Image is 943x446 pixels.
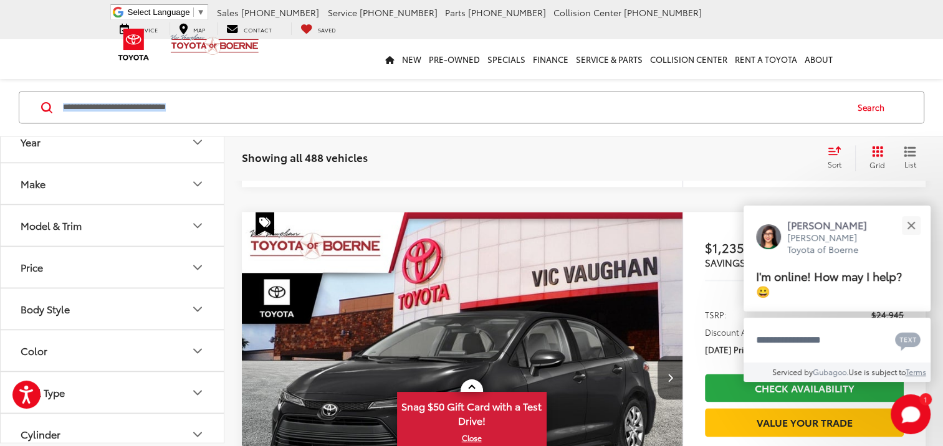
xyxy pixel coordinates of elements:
span: [PHONE_NUMBER] [624,6,702,19]
textarea: Type your message [744,318,931,363]
span: ▼ [197,7,205,17]
a: Rent a Toyota [731,39,801,79]
div: Year [21,136,41,148]
span: Serviced by [772,366,813,377]
a: Map [170,22,214,35]
div: Color [190,343,205,358]
svg: Text [895,331,921,351]
button: Model & TrimModel & Trim [1,206,225,246]
a: Terms [906,366,926,377]
button: Select sort value [821,145,855,170]
button: PricePrice [1,247,225,288]
img: Vic Vaughan Toyota of Boerne [170,34,259,55]
a: Gubagoo. [813,366,848,377]
input: Search by Make, Model, or Keyword [62,92,846,122]
span: [DATE] Price: [705,343,755,356]
span: Grid [869,159,885,170]
div: Make [21,178,45,190]
button: YearYear [1,122,225,163]
span: [PHONE_NUMBER] [468,6,546,19]
span: Showing all 488 vehicles [242,149,368,164]
a: About [801,39,836,79]
span: Saved [318,26,336,34]
a: Service & Parts: Opens in a new tab [572,39,646,79]
div: Year [190,135,205,149]
span: Parts [445,6,466,19]
button: MakeMake [1,164,225,204]
a: Select Language​ [128,7,205,17]
div: Body Style [21,303,70,315]
svg: Start Chat [891,394,931,434]
span: ​ [193,7,194,17]
div: Body Style [190,301,205,316]
button: Grid View [855,145,894,170]
a: Specials [484,39,529,79]
div: Cylinder [21,429,60,440]
span: Collision Center [553,6,621,19]
p: [PERSON_NAME] [787,218,879,232]
span: Snag $50 Gift Card with a Test Drive! [398,393,545,431]
a: New [398,39,425,79]
span: Select Language [128,7,190,17]
span: List [904,159,916,169]
span: Use is subject to [848,366,906,377]
a: Home [381,39,398,79]
p: [PERSON_NAME] Toyota of Boerne [787,232,879,256]
a: Check Availability [705,374,904,402]
span: SAVINGS [705,255,745,269]
div: Model & Trim [21,220,82,232]
div: Fuel Type [190,385,205,400]
button: Fuel TypeFuel Type [1,372,225,413]
div: Fuel Type [21,387,65,399]
a: Finance [529,39,572,79]
button: Search [846,92,902,123]
span: Discount Amount: [705,326,775,338]
span: 1 [924,396,927,402]
button: Close [898,212,924,239]
span: $1,235 [705,238,805,257]
span: Service [328,6,357,19]
button: Next image [658,356,682,399]
div: Price [190,260,205,275]
button: Chat with SMS [891,326,924,354]
a: Pre-Owned [425,39,484,79]
span: [PHONE_NUMBER] [241,6,319,19]
button: Toggle Chat Window [891,394,931,434]
button: ColorColor [1,331,225,371]
div: Model & Trim [190,218,205,233]
a: Collision Center [646,39,731,79]
div: Close[PERSON_NAME][PERSON_NAME] Toyota of BoerneI'm online! How may I help? 😀Type your messageCha... [744,206,931,382]
img: Toyota [110,24,157,65]
div: Color [21,345,47,357]
span: TSRP: [705,308,727,321]
a: My Saved Vehicles [291,22,345,35]
a: Contact [217,22,281,35]
button: List View [894,145,926,170]
a: Value Your Trade [705,408,904,436]
button: Body StyleBody Style [1,289,225,330]
a: Service [110,22,167,35]
span: Special [256,212,274,235]
span: Sort [828,159,841,169]
span: [PHONE_NUMBER] [360,6,438,19]
div: Cylinder [190,427,205,442]
span: Sales [217,6,239,19]
span: I'm online! How may I help? 😀 [756,267,902,299]
div: Price [21,262,43,273]
div: Make [190,176,205,191]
